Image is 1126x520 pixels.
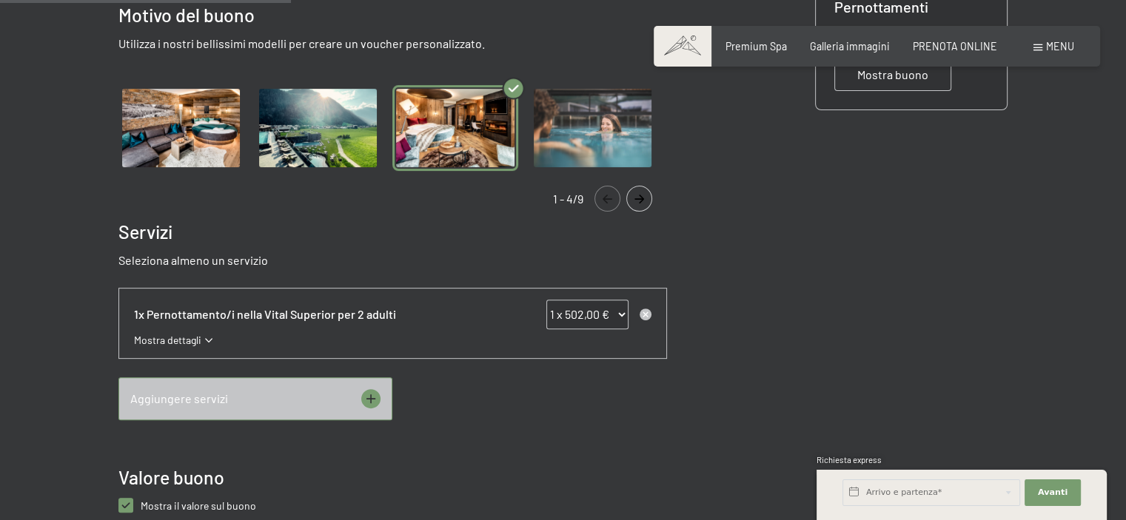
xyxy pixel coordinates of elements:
span: Richiesta express [817,455,882,465]
button: Avanti [1025,479,1081,506]
a: PRENOTA ONLINE [913,40,997,53]
span: Menu [1046,40,1074,53]
a: Galleria immagini [810,40,890,53]
a: Premium Spa [725,40,787,53]
span: Avanti [1038,487,1068,499]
